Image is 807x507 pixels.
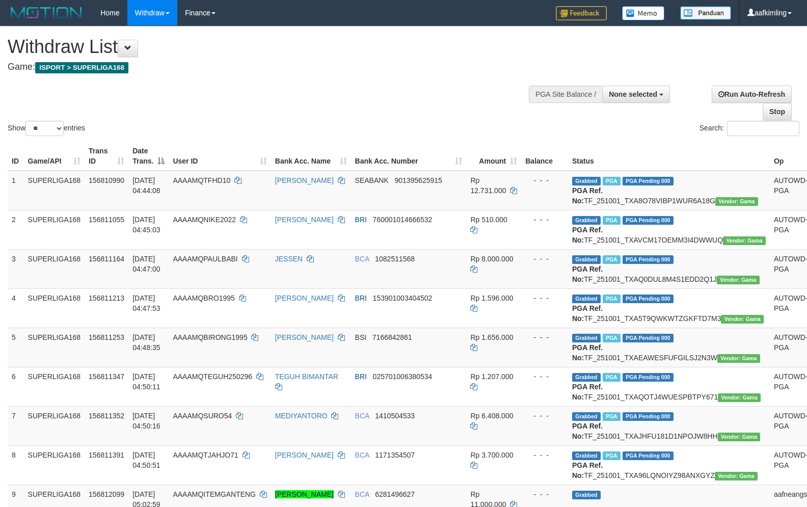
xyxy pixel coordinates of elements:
th: Game/API: activate to sort column ascending [24,142,85,171]
b: PGA Ref. No: [572,461,603,479]
div: - - - [525,254,564,264]
span: PGA Pending [623,295,674,303]
span: Rp 1.596.000 [470,294,513,302]
span: BRI [355,216,367,224]
a: Stop [763,103,792,120]
span: Rp 1.656.000 [470,333,513,341]
span: AAAAMQBIRONG1995 [173,333,247,341]
span: Vendor URL: https://trx31.1velocity.biz [715,472,758,481]
span: BCA [355,255,369,263]
td: 6 [8,367,24,406]
span: AAAAMQNIKE2022 [173,216,236,224]
span: PGA Pending [623,373,674,382]
th: Amount: activate to sort column ascending [466,142,521,171]
span: PGA Pending [623,216,674,225]
a: MEDIYANTORO [275,412,328,420]
span: Vendor URL: https://trx31.1velocity.biz [718,433,761,441]
td: TF_251001_TXAJHFU181D1NPOJW8HH [568,406,770,445]
img: MOTION_logo.png [8,5,85,20]
span: Grabbed [572,451,601,460]
span: [DATE] 04:47:00 [132,255,160,273]
button: None selected [602,86,670,103]
td: TF_251001_TXAQOTJ4WUESPBTPY671 [568,367,770,406]
td: TF_251001_TXA5T9QWKWTZGKFTD7M3 [568,288,770,328]
span: 156811253 [89,333,124,341]
span: BCA [355,412,369,420]
a: [PERSON_NAME] [275,216,334,224]
span: AAAAMQITEMGANTENG [173,490,256,498]
span: [DATE] 04:50:51 [132,451,160,469]
b: PGA Ref. No: [572,226,603,244]
h4: Game: [8,62,528,72]
span: Grabbed [572,177,601,185]
span: 156811055 [89,216,124,224]
span: SEABANK [355,176,389,184]
img: Feedback.jpg [556,6,607,20]
td: TF_251001_TXAEAWESFUFGILSJ2N3W [568,328,770,367]
td: TF_251001_TXAQ0DUL8M4S1EDD2Q1J [568,249,770,288]
div: PGA Site Balance / [529,86,602,103]
span: Copy 6281496627 to clipboard [375,490,415,498]
span: 156810990 [89,176,124,184]
th: Date Trans.: activate to sort column descending [128,142,169,171]
span: PGA Pending [623,451,674,460]
span: Copy 901395625915 to clipboard [394,176,442,184]
span: ISPORT > SUPERLIGA168 [35,62,128,73]
span: Grabbed [572,295,601,303]
b: PGA Ref. No: [572,186,603,205]
span: Rp 3.700.000 [470,451,513,459]
span: 156811213 [89,294,124,302]
img: panduan.png [680,6,731,20]
span: Grabbed [572,412,601,421]
th: Bank Acc. Name: activate to sort column ascending [271,142,351,171]
td: 3 [8,249,24,288]
td: TF_251001_TXA96LQNOIYZ98ANXGYZ [568,445,770,485]
td: SUPERLIGA168 [24,406,85,445]
h1: Withdraw List [8,37,528,57]
input: Search: [727,121,799,136]
span: BRI [355,372,367,381]
span: AAAAMQBRO1995 [173,294,234,302]
span: Marked by aafandaneth [603,177,621,185]
span: AAAAMQTFHD10 [173,176,230,184]
span: [DATE] 04:48:35 [132,333,160,352]
span: [DATE] 04:44:08 [132,176,160,195]
span: Vendor URL: https://trx31.1velocity.biz [721,315,764,324]
span: Copy 1410504533 to clipboard [375,412,415,420]
div: - - - [525,371,564,382]
span: Grabbed [572,216,601,225]
td: TF_251001_TXAVCM17OEMM3I4DWWUQ [568,210,770,249]
th: Status [568,142,770,171]
b: PGA Ref. No: [572,304,603,323]
span: Rp 1.207.000 [470,372,513,381]
span: Grabbed [572,255,601,264]
span: Vendor URL: https://trx31.1velocity.biz [715,197,758,206]
span: BRI [355,294,367,302]
th: User ID: activate to sort column ascending [169,142,271,171]
th: Bank Acc. Number: activate to sort column ascending [351,142,467,171]
a: Run Auto-Refresh [712,86,792,103]
td: SUPERLIGA168 [24,210,85,249]
b: PGA Ref. No: [572,383,603,401]
a: [PERSON_NAME] [275,176,334,184]
span: 156811391 [89,451,124,459]
span: 156811347 [89,372,124,381]
a: [PERSON_NAME] [275,451,334,459]
span: Copy 1082511568 to clipboard [375,255,415,263]
span: 156811352 [89,412,124,420]
td: 5 [8,328,24,367]
span: AAAAMQTEGUH250296 [173,372,252,381]
span: Marked by aafchoeunmanni [603,334,621,342]
b: PGA Ref. No: [572,422,603,440]
span: Rp 510.000 [470,216,507,224]
div: - - - [525,175,564,185]
span: Rp 8.000.000 [470,255,513,263]
img: Button%20Memo.svg [622,6,665,20]
td: TF_251001_TXA8O78VIBP1WUR6A18G [568,171,770,210]
span: None selected [609,90,657,98]
div: - - - [525,411,564,421]
span: BCA [355,490,369,498]
span: Copy 1171354507 to clipboard [375,451,415,459]
span: Vendor URL: https://trx31.1velocity.biz [717,354,760,363]
div: - - - [525,450,564,460]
